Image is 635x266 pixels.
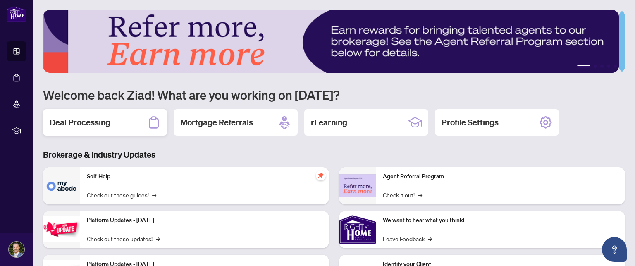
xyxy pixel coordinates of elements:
[607,65,610,68] button: 4
[9,242,24,257] img: Profile Icon
[311,117,347,128] h2: rLearning
[180,117,253,128] h2: Mortgage Referrals
[600,65,604,68] button: 3
[428,234,432,243] span: →
[87,190,156,199] a: Check out these guides!→
[43,167,80,204] img: Self-Help
[43,216,80,242] img: Platform Updates - July 21, 2025
[7,6,26,22] img: logo
[418,190,422,199] span: →
[87,216,322,225] p: Platform Updates - [DATE]
[602,237,627,262] button: Open asap
[87,172,322,181] p: Self-Help
[339,211,376,248] img: We want to hear what you think!
[50,117,110,128] h2: Deal Processing
[152,190,156,199] span: →
[156,234,160,243] span: →
[43,10,619,73] img: Slide 0
[43,149,625,161] h3: Brokerage & Industry Updates
[577,65,590,68] button: 1
[383,234,432,243] a: Leave Feedback→
[594,65,597,68] button: 2
[316,170,326,180] span: pushpin
[442,117,499,128] h2: Profile Settings
[383,216,618,225] p: We want to hear what you think!
[43,87,625,103] h1: Welcome back Ziad! What are you working on [DATE]?
[339,174,376,197] img: Agent Referral Program
[87,234,160,243] a: Check out these updates!→
[383,190,422,199] a: Check it out!→
[383,172,618,181] p: Agent Referral Program
[614,65,617,68] button: 5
